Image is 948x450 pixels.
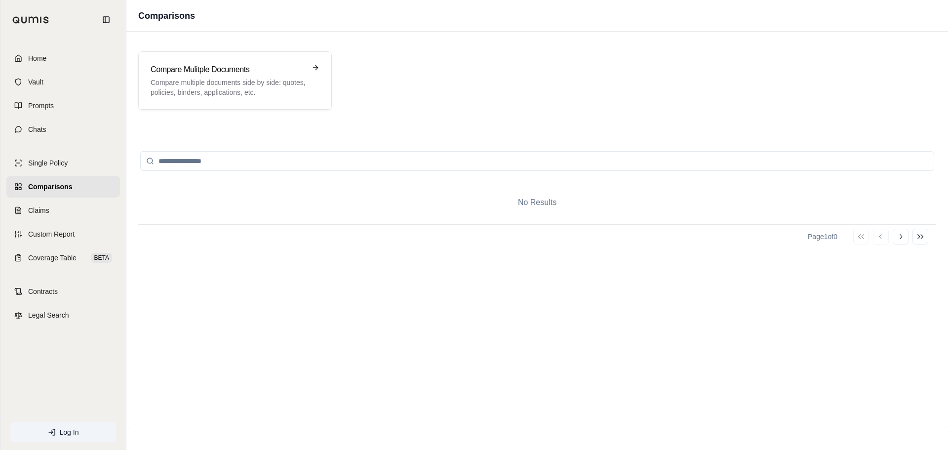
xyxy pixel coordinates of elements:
a: Single Policy [6,152,120,174]
span: Coverage Table [28,253,77,263]
a: Contracts [6,281,120,302]
span: Home [28,53,46,63]
div: Page 1 of 0 [808,232,837,242]
button: Collapse sidebar [98,12,114,28]
a: Claims [6,200,120,221]
span: Log In [60,427,79,437]
span: Chats [28,124,46,134]
a: Custom Report [6,223,120,245]
span: Prompts [28,101,54,111]
a: Legal Search [6,304,120,326]
span: Legal Search [28,310,69,320]
a: Vault [6,71,120,93]
h1: Comparisons [138,9,195,23]
p: Compare multiple documents side by side: quotes, policies, binders, applications, etc. [151,78,306,97]
a: Home [6,47,120,69]
div: No Results [138,181,936,224]
span: BETA [91,253,112,263]
span: Contracts [28,286,58,296]
a: Prompts [6,95,120,117]
span: Single Policy [28,158,68,168]
a: Comparisons [6,176,120,198]
span: Vault [28,77,43,87]
h3: Compare Mulitple Documents [151,64,306,76]
a: Log In [10,422,116,442]
img: Qumis Logo [12,16,49,24]
a: Chats [6,119,120,140]
a: Coverage TableBETA [6,247,120,269]
span: Claims [28,205,49,215]
span: Custom Report [28,229,75,239]
span: Comparisons [28,182,72,192]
